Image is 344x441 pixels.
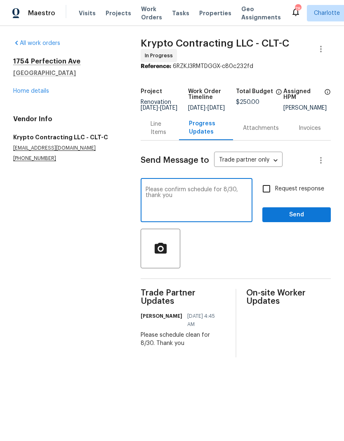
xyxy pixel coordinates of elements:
span: [DATE] 4:45 AM [187,312,220,328]
div: Line Items [151,120,169,136]
span: Charlotte [314,9,340,17]
a: Home details [13,88,49,94]
div: Attachments [243,124,279,132]
h5: Work Order Timeline [188,89,236,100]
span: [DATE] [141,105,158,111]
span: Trade Partner Updates [141,289,225,305]
span: - [188,105,225,111]
b: Reference: [141,63,171,69]
span: Tasks [172,10,189,16]
span: Projects [106,9,131,17]
span: Request response [275,185,324,193]
div: Progress Updates [189,120,223,136]
span: Maestro [28,9,55,17]
span: Renovation [141,99,177,111]
span: In Progress [145,52,176,60]
div: Invoices [299,124,321,132]
span: Send Message to [141,156,209,164]
span: Send [269,210,324,220]
span: Properties [199,9,231,17]
span: The total cost of line items that have been proposed by Opendoor. This sum includes line items th... [276,89,282,99]
h6: [PERSON_NAME] [141,312,182,320]
h5: Assigned HPM [283,89,322,100]
button: Send [262,207,331,223]
div: Please schedule clean for 8/30. Thank you [141,331,225,347]
div: Trade partner only [214,154,283,167]
span: [DATE] [188,105,205,111]
textarea: Please confirm schedule for 8/30, thank you [146,187,247,216]
span: [DATE] [160,105,177,111]
span: On-site Worker Updates [246,289,331,305]
span: Krypto Contracting LLC - CLT-C [141,38,289,48]
h5: Krypto Contracting LLC - CLT-C [13,133,121,141]
span: - [141,105,177,111]
span: [DATE] [207,105,225,111]
h5: Project [141,89,162,94]
a: All work orders [13,40,60,46]
span: $250.00 [236,99,259,105]
div: [PERSON_NAME] [283,105,331,111]
div: 78 [295,5,301,13]
span: Visits [79,9,96,17]
span: Geo Assignments [241,5,281,21]
span: The hpm assigned to this work order. [324,89,331,105]
h5: Total Budget [236,89,273,94]
span: Work Orders [141,5,162,21]
div: 6RZKJ3RMTDGGX-c80c232fd [141,62,331,70]
h4: Vendor Info [13,115,121,123]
